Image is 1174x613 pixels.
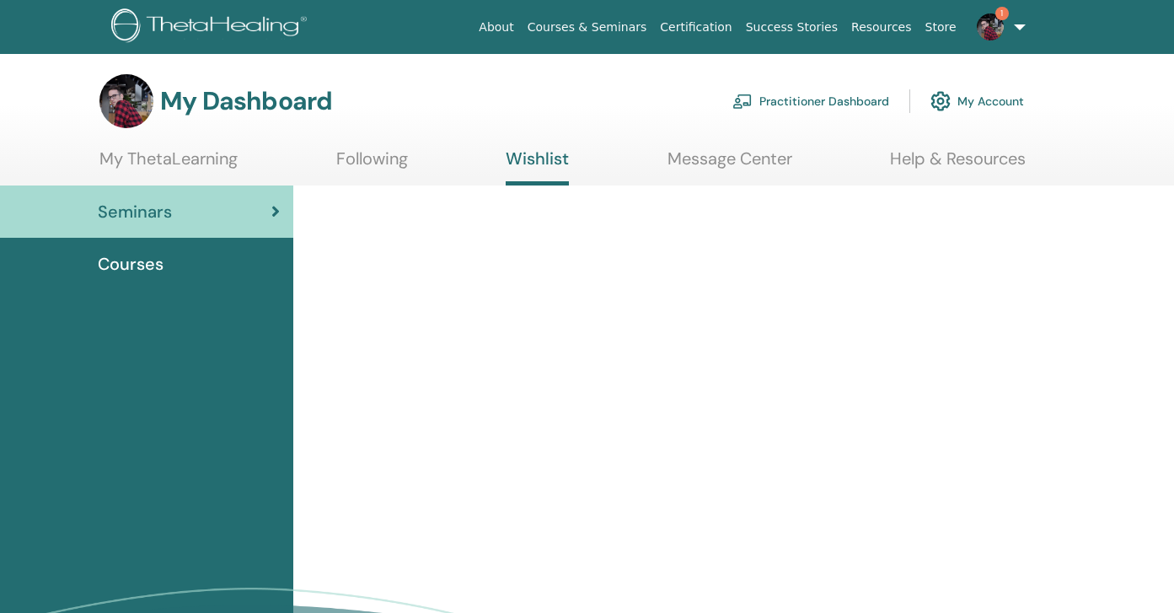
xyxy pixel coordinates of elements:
[739,12,844,43] a: Success Stories
[844,12,919,43] a: Resources
[98,251,164,277] span: Courses
[653,12,738,43] a: Certification
[472,12,520,43] a: About
[521,12,654,43] a: Courses & Seminars
[111,8,313,46] img: logo.png
[930,83,1024,120] a: My Account
[930,87,951,116] img: cog.svg
[98,199,172,224] span: Seminars
[732,83,889,120] a: Practitioner Dashboard
[160,86,332,116] h3: My Dashboard
[732,94,753,109] img: chalkboard-teacher.svg
[667,148,792,181] a: Message Center
[890,148,1026,181] a: Help & Resources
[506,148,569,186] a: Wishlist
[336,148,408,181] a: Following
[919,12,963,43] a: Store
[977,13,1004,40] img: default.jpg
[995,7,1009,20] span: 1
[99,74,153,128] img: default.jpg
[99,148,238,181] a: My ThetaLearning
